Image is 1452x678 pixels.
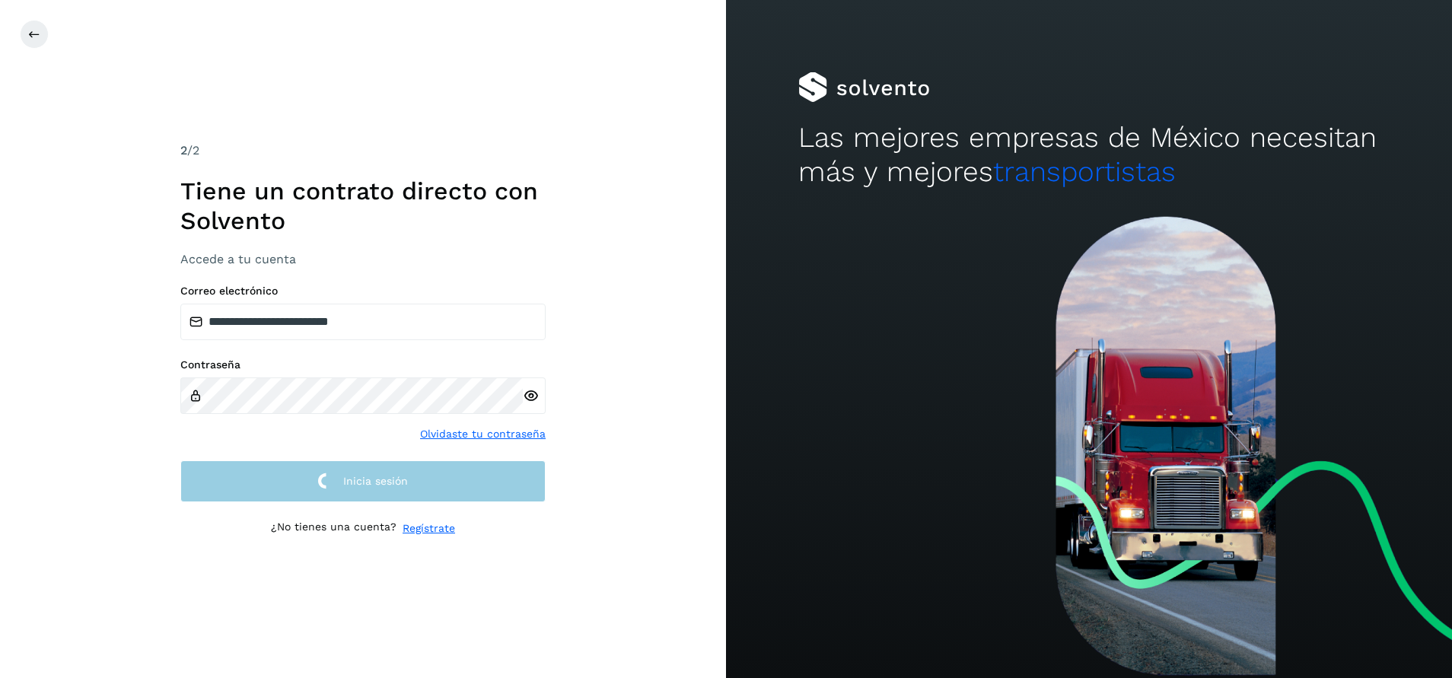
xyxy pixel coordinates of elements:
a: Regístrate [403,520,455,536]
h3: Accede a tu cuenta [180,252,546,266]
h1: Tiene un contrato directo con Solvento [180,177,546,235]
span: Inicia sesión [343,476,408,486]
span: transportistas [993,155,1176,188]
a: Olvidaste tu contraseña [420,426,546,442]
h2: Las mejores empresas de México necesitan más y mejores [798,121,1379,189]
p: ¿No tienes una cuenta? [271,520,396,536]
span: 2 [180,143,187,158]
button: Inicia sesión [180,460,546,502]
div: /2 [180,142,546,160]
label: Contraseña [180,358,546,371]
label: Correo electrónico [180,285,546,298]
